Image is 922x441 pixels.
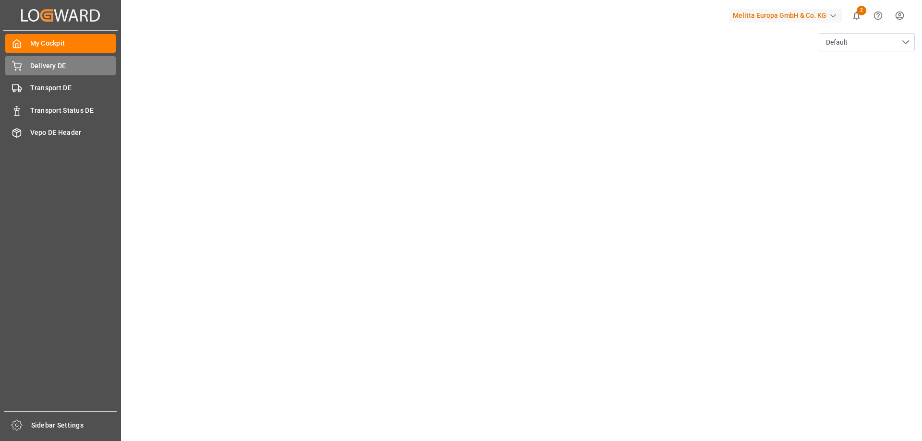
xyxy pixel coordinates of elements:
[31,420,117,430] span: Sidebar Settings
[30,38,116,48] span: My Cockpit
[30,106,116,116] span: Transport Status DE
[5,101,116,119] a: Transport Status DE
[5,79,116,97] a: Transport DE
[857,6,866,15] span: 2
[846,5,867,26] button: show 2 new notifications
[826,37,848,48] span: Default
[819,33,915,51] button: open menu
[30,128,116,138] span: Vepo DE Header
[5,56,116,75] a: Delivery DE
[5,34,116,53] a: My Cockpit
[30,83,116,93] span: Transport DE
[30,61,116,71] span: Delivery DE
[729,9,842,23] div: Melitta Europa GmbH & Co. KG
[729,6,846,24] button: Melitta Europa GmbH & Co. KG
[5,123,116,142] a: Vepo DE Header
[867,5,889,26] button: Help Center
